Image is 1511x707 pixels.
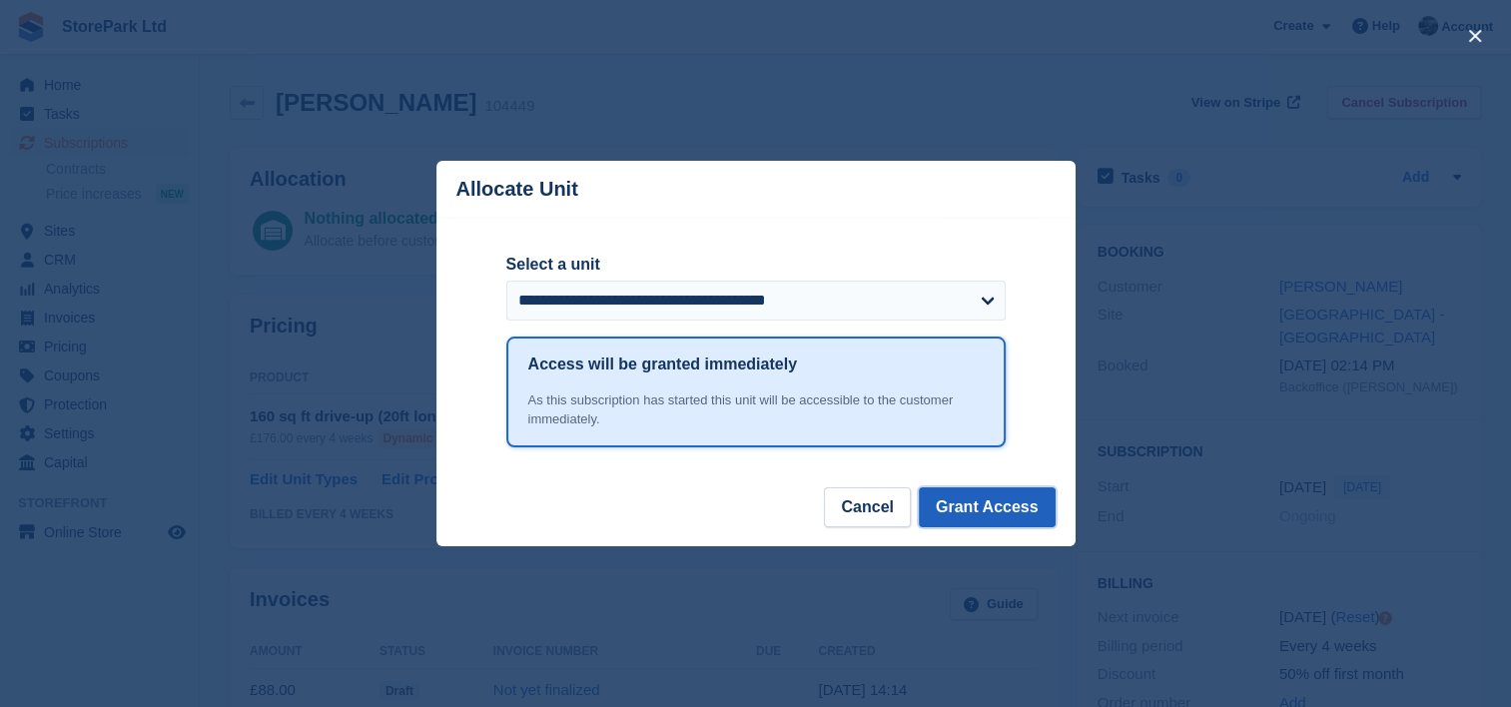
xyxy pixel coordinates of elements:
[528,390,984,429] div: As this subscription has started this unit will be accessible to the customer immediately.
[919,487,1056,527] button: Grant Access
[528,353,797,376] h1: Access will be granted immediately
[456,178,578,201] p: Allocate Unit
[1459,20,1491,52] button: close
[824,487,910,527] button: Cancel
[506,253,1006,277] label: Select a unit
